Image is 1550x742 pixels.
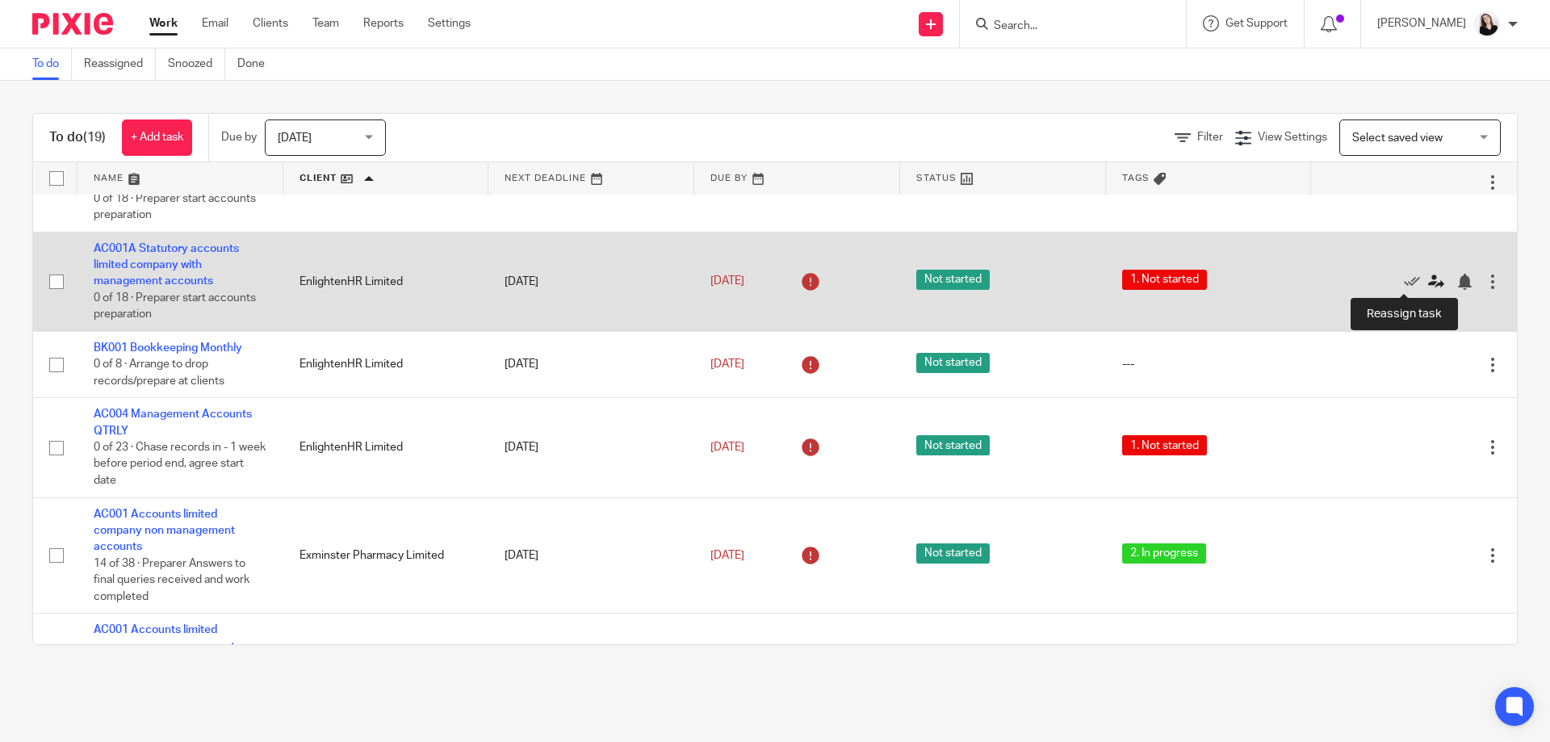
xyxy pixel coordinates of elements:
td: EnlightenHR Limited [283,398,489,497]
td: [DATE] [488,614,694,730]
a: Snoozed [168,48,225,80]
img: HR%20Andrew%20Price_Molly_Poppy%20Jakes%20Photography-7.jpg [1474,11,1500,37]
a: AC001 Accounts limited company non management accounts [94,624,235,669]
p: [PERSON_NAME] [1377,15,1466,31]
input: Search [992,19,1137,34]
p: Due by [221,129,257,145]
span: [DATE] [710,276,744,287]
span: [DATE] [710,358,744,370]
td: [DATE] [488,331,694,397]
span: [DATE] [710,442,744,453]
span: Not started [916,353,990,373]
a: AC001 Accounts limited company non management accounts [94,509,235,553]
img: Pixie [32,13,113,35]
span: Filter [1197,132,1223,143]
a: AC001A Statutory accounts limited company with management accounts [94,243,239,287]
a: + Add task [122,119,192,156]
span: [DATE] [710,550,744,561]
a: Reports [363,15,404,31]
a: AC004 Management Accounts QTRLY [94,409,252,436]
td: EnlightenHR Limited [283,331,489,397]
span: 1. Not started [1122,435,1207,455]
span: (19) [83,131,106,144]
h1: To do [49,129,106,146]
span: 0 of 18 · Preparer start accounts preparation [94,292,256,321]
a: Settings [428,15,471,31]
td: [DATE] [488,232,694,331]
span: 1. Not started [1122,270,1207,290]
td: Exminster Pharmacy Limited [283,497,489,614]
span: 14 of 38 · Preparer Answers to final queries received and work completed [94,558,249,602]
span: [DATE] [278,132,312,144]
span: 0 of 8 · Arrange to drop records/prepare at clients [94,358,224,387]
span: 0 of 23 · Chase records in - 1 week before period end, agree start date [94,442,266,486]
a: Reassigned [84,48,156,80]
a: Team [312,15,339,31]
td: [DATE] [488,398,694,497]
span: Select saved view [1352,132,1443,144]
a: Done [237,48,277,80]
span: Get Support [1225,18,1288,29]
td: [DATE] [488,497,694,614]
span: Tags [1122,174,1150,182]
a: BK001 Bookkeeping Monthly [94,342,242,354]
span: View Settings [1258,132,1327,143]
a: Clients [253,15,288,31]
td: EnlightenHR Limited [283,232,489,331]
a: To do [32,48,72,80]
span: 2. In progress [1122,543,1206,564]
div: --- [1122,356,1296,372]
td: [PERSON_NAME] Limited [283,614,489,730]
span: Not started [916,270,990,290]
span: Not started [916,543,990,564]
a: Work [149,15,178,31]
a: Mark as done [1404,274,1428,290]
span: Not started [916,435,990,455]
a: Email [202,15,228,31]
